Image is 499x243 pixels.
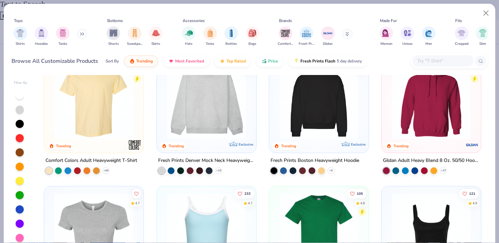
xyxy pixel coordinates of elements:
[107,26,120,46] button: filter button
[129,58,135,64] img: trending.gif
[425,41,432,46] span: Men
[226,58,246,64] span: Top Rated
[323,41,333,46] span: Gildan
[422,26,436,46] button: filter button
[163,55,209,67] button: Most Favorited
[425,29,432,37] img: Men Image
[279,18,292,24] div: Brands
[127,26,143,46] button: filter button
[455,18,462,24] div: Fits
[301,28,312,38] img: Fresh Prints Image
[127,41,143,46] span: Sweatpants
[149,26,163,46] div: filter for Skirts
[455,26,468,46] div: filter for Cropped
[404,29,411,37] img: Unisex Image
[183,18,205,24] div: Accessories
[280,28,291,38] img: Comfort Colors Image
[278,26,293,46] button: filter button
[124,55,158,67] button: Trending
[401,26,414,46] button: filter button
[175,58,204,64] span: Most Favorited
[14,26,27,46] button: filter button
[206,29,214,37] img: Totes Image
[289,55,367,67] button: Fresh Prints Flash5 day delivery
[458,29,465,37] img: Cropped Image
[220,58,225,64] img: TopRated.gif
[268,58,278,64] span: Price
[248,41,256,46] span: Bags
[151,41,160,46] span: Skirts
[224,26,238,46] div: filter for Bottles
[149,26,163,46] button: filter button
[38,29,45,37] img: Hoodies Image
[479,41,486,46] span: Slim
[110,29,117,37] img: Shorts Image
[136,58,153,64] span: Trending
[480,7,493,20] button: Close
[417,57,469,65] input: Try "T-Shirt"
[185,29,193,37] img: Hats Image
[106,58,119,64] div: Sort By
[227,29,235,37] img: Bottles Image
[380,41,392,46] span: Women
[58,41,67,46] span: Tanks
[215,55,251,67] button: Top Rated
[380,26,393,46] button: filter button
[476,26,489,46] div: filter for Slim
[59,29,67,37] img: Tanks Image
[108,41,119,46] span: Shorts
[402,41,412,46] span: Unisex
[278,26,293,46] div: filter for Comfort Colors
[323,28,333,38] img: Gildan Image
[35,26,48,46] button: filter button
[455,41,468,46] span: Cropped
[248,29,256,37] img: Bags Image
[14,80,27,86] div: Filter By
[401,26,414,46] div: filter for Unisex
[152,29,160,37] img: Skirts Image
[278,41,293,46] span: Comfort Colors
[56,26,70,46] div: filter for Tanks
[380,26,393,46] div: filter for Women
[476,26,489,46] button: filter button
[107,26,120,46] div: filter for Shorts
[479,29,486,37] img: Slim Image
[256,55,283,67] button: Price
[203,26,217,46] button: filter button
[12,57,98,65] div: Browse All Customizable Products
[299,26,314,46] button: filter button
[16,29,24,37] img: Shirts Image
[455,26,468,46] button: filter button
[168,58,174,64] img: most_fav.gif
[224,26,238,46] button: filter button
[107,18,123,24] div: Bottoms
[56,26,70,46] button: filter button
[14,18,23,24] div: Tops
[131,29,138,37] img: Sweatpants Image
[299,41,314,46] span: Fresh Prints
[127,26,143,46] div: filter for Sweatpants
[35,41,48,46] span: Hoodies
[422,26,436,46] div: filter for Men
[182,26,196,46] div: filter for Hats
[337,57,362,65] span: 5 day delivery
[321,26,335,46] div: filter for Gildan
[182,26,196,46] button: filter button
[300,58,335,64] span: Fresh Prints Flash
[203,26,217,46] div: filter for Totes
[14,26,27,46] div: filter for Shirts
[16,41,25,46] span: Shirts
[299,26,314,46] div: filter for Fresh Prints
[321,26,335,46] button: filter button
[382,29,390,37] img: Women Image
[380,18,397,24] div: Made For
[185,41,192,46] span: Hats
[294,58,299,64] img: flash.gif
[246,26,259,46] div: filter for Bags
[246,26,259,46] button: filter button
[225,41,237,46] span: Bottles
[35,26,48,46] div: filter for Hoodies
[206,41,214,46] span: Totes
